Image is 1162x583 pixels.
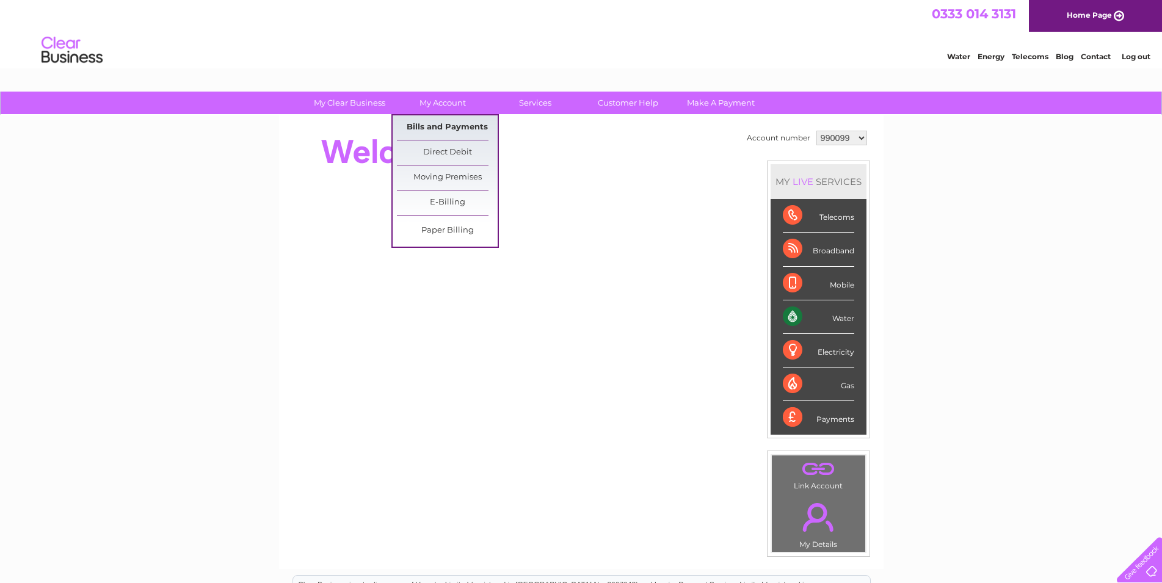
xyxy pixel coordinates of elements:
[775,496,862,538] a: .
[485,92,586,114] a: Services
[783,233,854,266] div: Broadband
[771,493,866,552] td: My Details
[397,140,498,165] a: Direct Debit
[578,92,678,114] a: Customer Help
[783,199,854,233] div: Telecoms
[1081,52,1111,61] a: Contact
[771,164,866,199] div: MY SERVICES
[783,300,854,334] div: Water
[397,115,498,140] a: Bills and Payments
[293,7,870,59] div: Clear Business is a trading name of Verastar Limited (registered in [GEOGRAPHIC_DATA] No. 3667643...
[299,92,400,114] a: My Clear Business
[790,176,816,187] div: LIVE
[783,334,854,368] div: Electricity
[397,190,498,215] a: E-Billing
[783,368,854,401] div: Gas
[397,219,498,243] a: Paper Billing
[932,6,1016,21] a: 0333 014 3131
[744,128,813,148] td: Account number
[783,267,854,300] div: Mobile
[1012,52,1048,61] a: Telecoms
[947,52,970,61] a: Water
[41,32,103,69] img: logo.png
[397,165,498,190] a: Moving Premises
[783,401,854,434] div: Payments
[775,458,862,480] a: .
[670,92,771,114] a: Make A Payment
[771,455,866,493] td: Link Account
[392,92,493,114] a: My Account
[1056,52,1073,61] a: Blog
[1122,52,1150,61] a: Log out
[978,52,1004,61] a: Energy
